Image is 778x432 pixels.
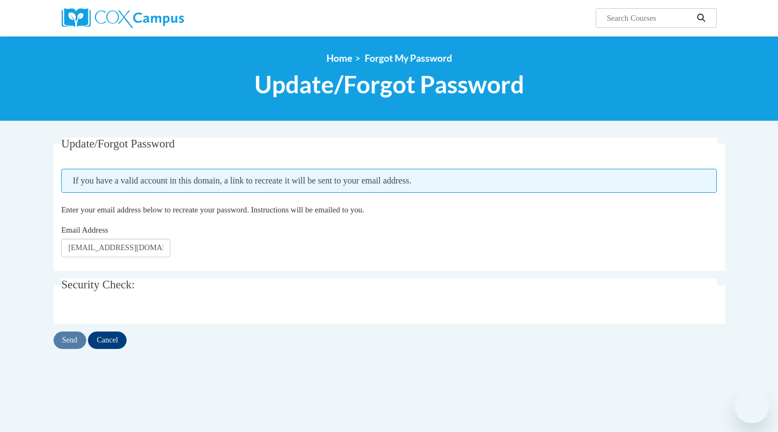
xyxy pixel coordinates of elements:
[605,11,693,25] input: Search Courses
[365,52,452,64] span: Forgot My Password
[61,226,108,234] span: Email Address
[61,137,175,150] span: Update/Forgot Password
[61,205,364,214] span: Enter your email address below to recreate your password. Instructions will be emailed to you.
[326,52,352,64] a: Home
[61,169,717,193] span: If you have a valid account in this domain, a link to recreate it will be sent to your email addr...
[254,70,524,99] span: Update/Forgot Password
[693,11,709,25] button: Search
[61,278,135,291] span: Security Check:
[62,8,184,28] img: Cox Campus
[88,332,127,349] input: Cancel
[734,388,769,423] iframe: Button to launch messaging window
[61,239,170,257] input: Email
[62,8,269,28] a: Cox Campus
